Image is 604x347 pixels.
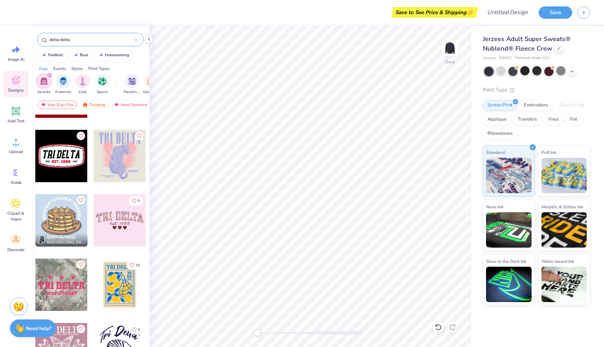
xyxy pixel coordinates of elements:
[11,180,22,185] span: Greek
[77,325,85,333] button: Like
[71,65,83,72] div: Styles
[76,74,90,95] div: filter for Club
[55,89,71,95] span: Fraternity
[94,50,132,60] button: homecoming
[483,100,517,111] div: Screen Print
[124,74,140,95] div: filter for Parent's Weekend
[37,74,51,95] div: filter for Sorority
[80,53,88,57] div: bear
[98,77,106,85] img: Sports Image
[555,100,589,111] div: Digital Print
[39,65,48,72] div: Orgs
[486,203,503,210] span: Neon Ink
[37,74,51,95] button: filter button
[95,74,109,95] div: filter for Sports
[483,128,517,139] div: Rhinestones
[486,212,532,248] img: Neon Ink
[97,89,108,95] span: Sports
[76,74,90,95] button: filter button
[138,328,140,331] span: 5
[143,74,159,95] div: filter for Game Day
[483,35,571,53] span: Jerzees Adult Super Sweats® Nublend® Fleece Crew
[126,260,143,270] button: Like
[541,267,587,302] img: Water based Ink
[37,100,77,109] div: Your Org's Fav
[393,7,476,18] div: Save to See Price & Shipping
[565,114,582,125] div: Foil
[254,329,261,336] div: Accessibility label
[483,114,511,125] div: Applique
[541,212,587,248] img: Metallic & Glitter Ink
[53,65,66,72] div: Events
[77,132,85,140] button: Like
[486,258,526,265] span: Glow in the Dark Ink
[88,65,109,72] div: Print Types
[539,6,572,19] button: Save
[111,100,150,109] div: Most Favorited
[49,36,135,43] input: Try "Alpha"
[483,86,590,94] div: Print Type
[7,118,24,124] span: Add Text
[443,41,457,55] img: Back
[486,149,505,156] span: Standard
[8,87,24,93] span: Designs
[26,325,51,332] strong: Need help?
[445,59,455,65] div: Back
[79,77,87,85] img: Club Image
[55,74,71,95] button: filter button
[47,240,85,245] span: Delta Delta Delta, [GEOGRAPHIC_DATA]
[114,102,119,107] img: most_fav.gif
[541,203,583,210] span: Metallic & Glitter Ink
[481,5,533,19] input: Untitled Design
[55,74,71,95] div: filter for Fraternity
[40,77,48,85] img: Sorority Image
[105,53,129,57] div: homecoming
[73,53,78,57] img: trend_line.gif
[41,53,47,57] img: trend_line.gif
[541,158,587,193] img: Puff Ink
[48,53,63,57] div: football
[124,74,140,95] button: filter button
[466,8,474,16] span: 👉
[37,89,51,95] span: Sorority
[128,77,136,85] img: Parent's Weekend Image
[82,102,88,107] img: trending.gif
[98,53,103,57] img: trend_line.gif
[544,114,563,125] div: Vinyl
[129,325,143,334] button: Like
[515,55,550,61] span: Minimum Order: 12 +
[486,158,532,193] img: Standard
[138,199,140,203] span: 9
[47,235,76,239] span: [PERSON_NAME]
[77,260,85,269] button: Like
[483,55,496,61] span: Jerzees
[4,210,28,222] span: Clipart & logos
[486,267,532,302] img: Glow in the Dark Ink
[143,74,159,95] button: filter button
[519,100,553,111] div: Embroidery
[513,114,541,125] div: Transfers
[9,149,23,155] span: Upload
[7,247,24,253] span: Decorate
[77,196,85,204] button: Like
[69,50,91,60] button: bear
[59,77,67,85] img: Fraternity Image
[79,100,108,109] div: Trending
[37,50,66,60] button: football
[79,89,87,95] span: Club
[499,55,511,61] span: # 4662
[135,132,143,140] button: Like
[124,89,140,95] span: Parent's Weekend
[41,102,46,107] img: most_fav.gif
[541,258,574,265] span: Water based Ink
[136,264,140,267] span: 10
[147,77,155,85] img: Game Day Image
[143,89,159,95] span: Game Day
[8,57,24,62] span: Image AI
[129,196,143,206] button: Like
[541,149,556,156] span: Puff Ink
[95,74,109,95] button: filter button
